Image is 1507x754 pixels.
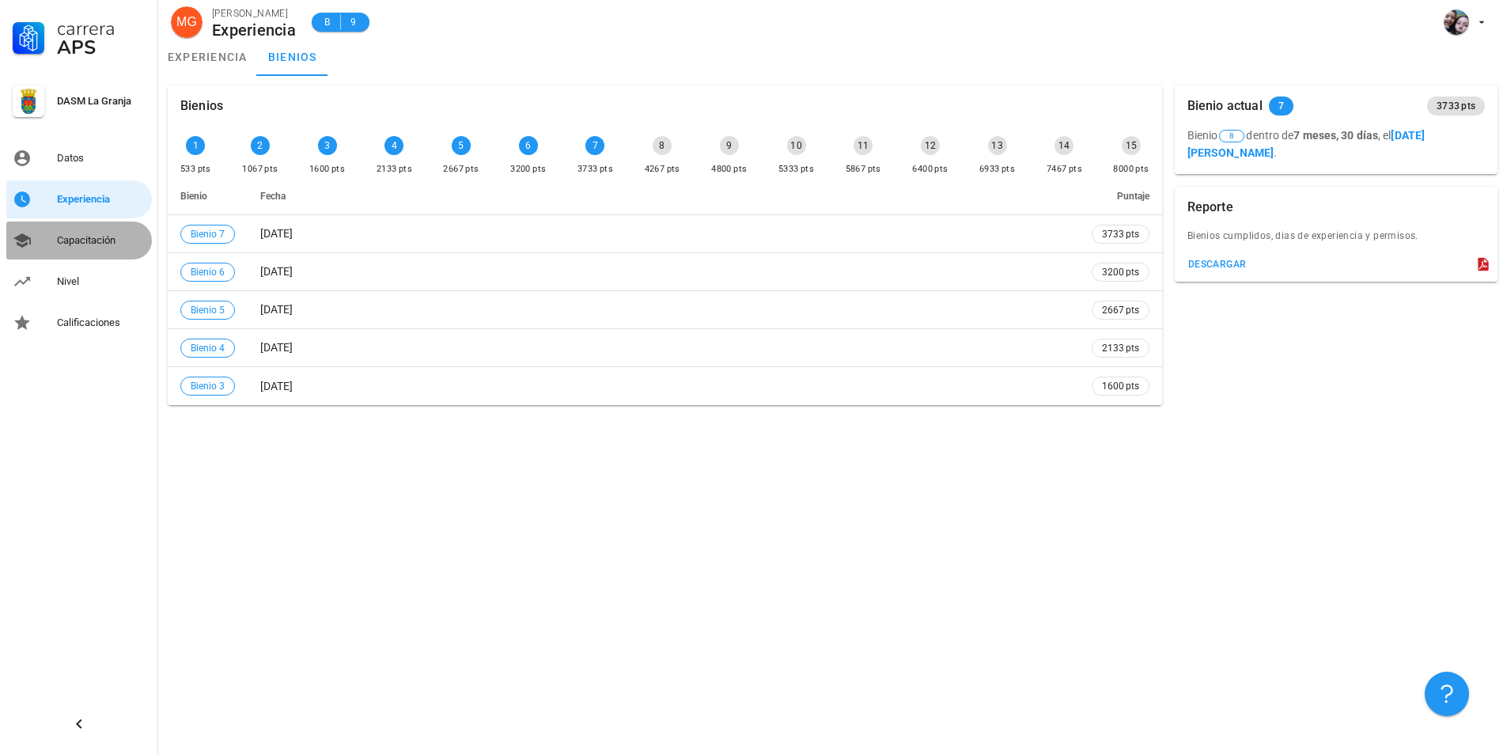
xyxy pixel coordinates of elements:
div: [PERSON_NAME] [212,6,296,21]
div: 533 pts [180,161,211,177]
button: descargar [1181,253,1253,275]
div: 2667 pts [443,161,479,177]
th: Puntaje [1079,177,1162,215]
div: avatar [1444,9,1469,35]
div: 6 [519,136,538,155]
span: 2133 pts [1102,340,1139,356]
div: Reporte [1187,187,1233,228]
div: 5333 pts [778,161,814,177]
a: Datos [6,139,152,177]
span: 3733 pts [1437,97,1475,116]
div: 7 [585,136,604,155]
div: 12 [921,136,940,155]
div: 14 [1055,136,1073,155]
span: B [321,14,334,30]
div: 6933 pts [979,161,1015,177]
span: [DATE] [260,265,293,278]
div: 9 [720,136,739,155]
div: 2 [251,136,270,155]
div: 1600 pts [309,161,345,177]
div: 1 [186,136,205,155]
span: 7 [1278,97,1284,116]
span: 2667 pts [1102,302,1139,318]
div: 1067 pts [242,161,278,177]
span: 3200 pts [1102,264,1139,280]
span: Puntaje [1117,191,1149,202]
div: Capacitación [57,234,146,247]
a: bienios [257,38,328,76]
span: Fecha [260,191,286,202]
div: 13 [988,136,1007,155]
div: 15 [1122,136,1141,155]
span: 1600 pts [1102,378,1139,394]
a: Capacitación [6,222,152,260]
div: 6400 pts [912,161,948,177]
div: 2133 pts [377,161,412,177]
span: 3733 pts [1102,226,1139,242]
span: Bienio dentro de , [1187,129,1380,142]
div: Calificaciones [57,316,146,329]
span: [DATE] [260,380,293,392]
span: [DATE] [260,227,293,240]
div: Datos [57,152,146,165]
div: 10 [787,136,806,155]
div: avatar [171,6,203,38]
a: experiencia [158,38,257,76]
div: 3200 pts [510,161,546,177]
b: 7 meses, 30 días [1293,129,1378,142]
div: 4800 pts [711,161,747,177]
div: 3733 pts [577,161,613,177]
th: Fecha [248,177,1079,215]
span: Bienio [180,191,207,202]
span: 8 [1229,131,1234,142]
div: 5867 pts [846,161,881,177]
div: Carrera [57,19,146,38]
span: Bienio 4 [191,339,225,357]
div: Bienio actual [1187,85,1263,127]
a: Nivel [6,263,152,301]
a: Calificaciones [6,304,152,342]
a: Experiencia [6,180,152,218]
div: 7467 pts [1047,161,1082,177]
div: Bienios [180,85,223,127]
div: Experiencia [212,21,296,39]
div: DASM La Granja [57,95,146,108]
span: [DATE] [260,341,293,354]
span: MG [176,6,197,38]
div: Experiencia [57,193,146,206]
div: 5 [452,136,471,155]
div: APS [57,38,146,57]
span: 9 [347,14,360,30]
div: Bienios cumplidos, dias de experiencia y permisos. [1175,228,1498,253]
div: 8000 pts [1113,161,1149,177]
div: 4 [384,136,403,155]
span: Bienio 7 [191,225,225,243]
div: descargar [1187,259,1247,270]
div: Nivel [57,275,146,288]
span: Bienio 5 [191,301,225,319]
div: 11 [854,136,873,155]
span: Bienio 6 [191,263,225,281]
div: 3 [318,136,337,155]
div: 4267 pts [645,161,680,177]
th: Bienio [168,177,248,215]
span: [DATE] [260,303,293,316]
div: 8 [653,136,672,155]
span: Bienio 3 [191,377,225,395]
